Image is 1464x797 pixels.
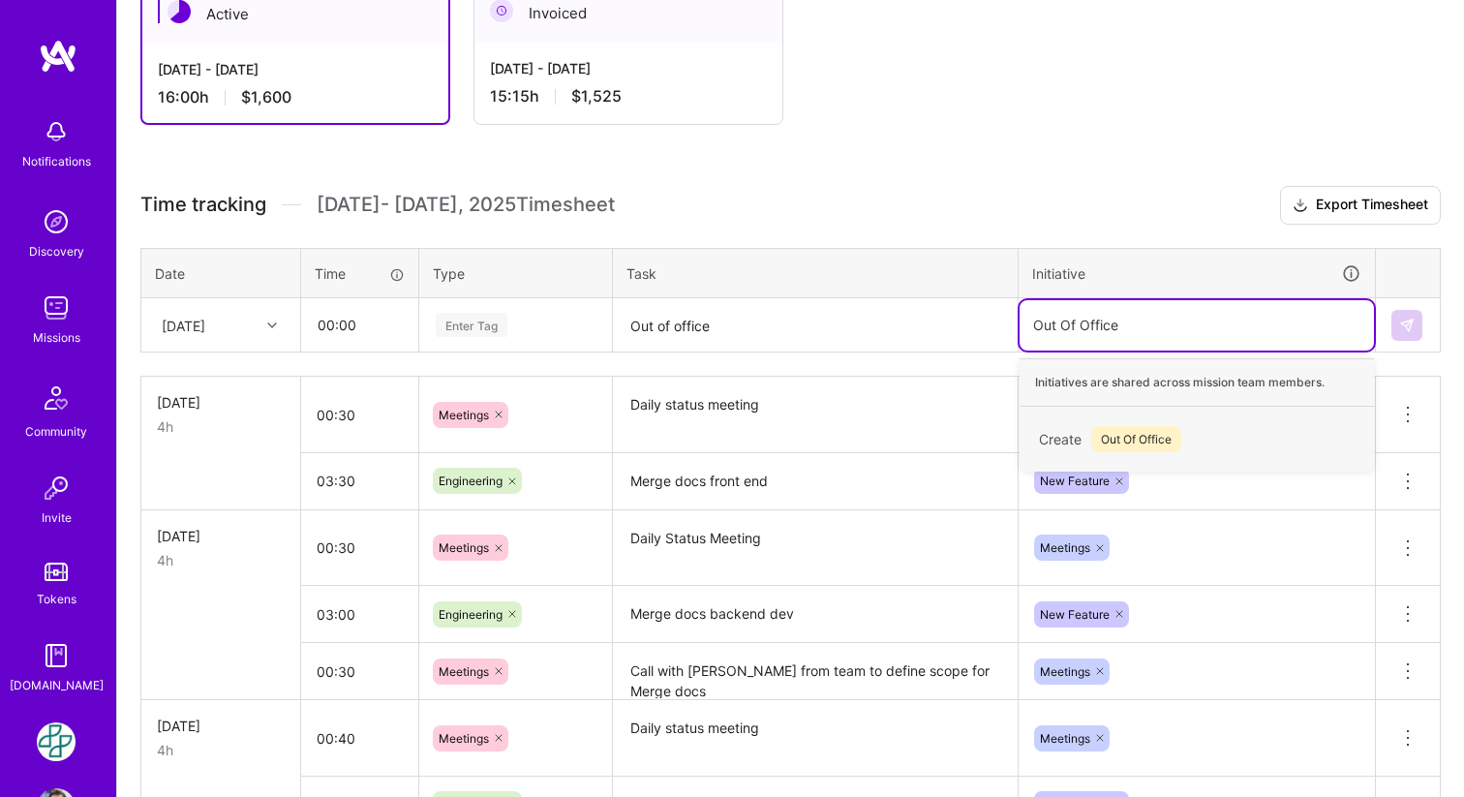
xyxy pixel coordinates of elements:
textarea: Call with [PERSON_NAME] from team to define scope for Merge docs [615,645,1016,698]
div: [DATE] [157,716,285,736]
div: Tokens [37,589,76,609]
span: Meetings [439,731,489,746]
span: $1,525 [571,86,622,107]
th: Task [613,248,1019,298]
input: HH:MM [301,589,418,640]
div: Community [25,421,87,442]
span: Meetings [439,408,489,422]
div: Initiatives are shared across mission team members. [1020,358,1374,407]
img: logo [39,39,77,74]
img: Community [33,375,79,421]
input: HH:MM [301,455,418,506]
div: 4h [157,550,285,570]
span: New Feature [1040,474,1110,488]
div: 16:00 h [158,87,433,107]
div: 4h [157,416,285,437]
span: Engineering [439,474,503,488]
input: HH:MM [301,646,418,697]
input: HH:MM [301,713,418,764]
textarea: Daily Status Meeting [615,512,1016,585]
img: Invite [37,469,76,507]
div: Notifications [22,151,91,171]
span: New Feature [1040,607,1110,622]
span: Out Of Office [1091,426,1181,452]
img: Counter Health: Team for Counter Health [37,722,76,761]
img: tokens [45,563,68,581]
div: 4h [157,740,285,760]
textarea: Merge docs front end [615,455,1016,508]
div: [DATE] [157,392,285,413]
div: Initiative [1032,262,1361,285]
div: 15:15 h [490,86,767,107]
div: Missions [33,327,80,348]
input: HH:MM [301,389,418,441]
img: bell [37,112,76,151]
span: Meetings [439,540,489,555]
div: [DATE] [157,526,285,546]
textarea: Out of office [615,300,1016,352]
img: discovery [37,202,76,241]
textarea: Daily status meeting [615,702,1016,775]
span: Meetings [439,664,489,679]
div: Discovery [29,241,84,261]
img: teamwork [37,289,76,327]
span: [DATE] - [DATE] , 2025 Timesheet [317,193,615,217]
input: HH:MM [302,299,417,351]
textarea: Daily status meeting [615,379,1016,451]
span: Meetings [1040,540,1090,555]
div: Create [1029,416,1364,462]
button: Export Timesheet [1280,186,1441,225]
div: [DATE] - [DATE] [158,59,433,79]
a: Counter Health: Team for Counter Health [32,722,80,761]
th: Date [141,248,301,298]
i: icon Download [1293,196,1308,216]
span: Meetings [1040,731,1090,746]
th: Type [419,248,613,298]
div: [DATE] - [DATE] [490,58,767,78]
img: guide book [37,636,76,675]
i: icon Chevron [267,321,277,330]
div: Invite [42,507,72,528]
input: HH:MM [301,522,418,573]
textarea: Merge docs backend dev [615,588,1016,641]
span: $1,600 [241,87,291,107]
div: [DOMAIN_NAME] [10,675,104,695]
span: Engineering [439,607,503,622]
span: Time tracking [140,193,266,217]
div: Time [315,263,405,284]
span: Meetings [1040,664,1090,679]
div: Enter Tag [436,310,507,340]
img: Submit [1399,318,1415,333]
div: [DATE] [162,315,205,335]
